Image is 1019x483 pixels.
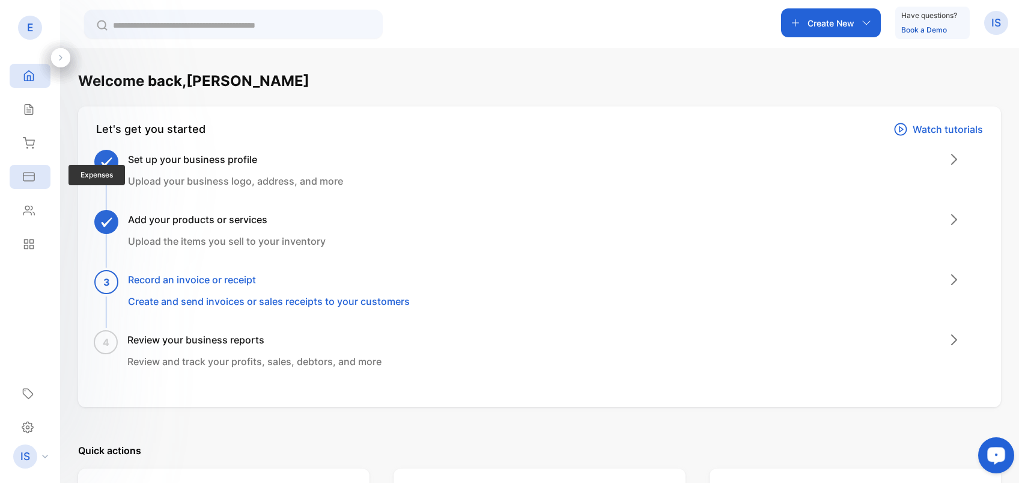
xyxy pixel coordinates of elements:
[128,212,326,227] h3: Add your products or services
[901,25,947,34] a: Book a Demo
[991,15,1001,31] p: IS
[68,165,125,185] span: Expenses
[128,294,410,309] p: Create and send invoices or sales receipts to your customers
[128,272,410,287] h3: Record an invoice or receipt
[78,70,309,92] h1: Welcome back, [PERSON_NAME]
[781,8,881,37] button: Create New
[128,174,343,188] p: Upload your business logo, address, and more
[20,449,30,464] p: IS
[984,8,1008,37] button: IS
[901,10,957,22] p: Have questions?
[127,354,382,369] p: Review and track your profits, sales, debtors, and more
[27,20,34,35] p: E
[893,121,983,138] a: Watch tutorials
[103,335,109,349] span: 4
[127,333,382,347] h3: Review your business reports
[96,121,205,138] div: Let's get you started
[128,234,326,248] p: Upload the items you sell to your inventory
[103,275,110,289] span: 3
[808,17,854,29] p: Create New
[128,152,343,167] h3: Set up your business profile
[913,122,983,137] p: Watch tutorials
[969,432,1019,483] iframe: LiveChat chat widget
[78,443,1001,458] p: Quick actions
